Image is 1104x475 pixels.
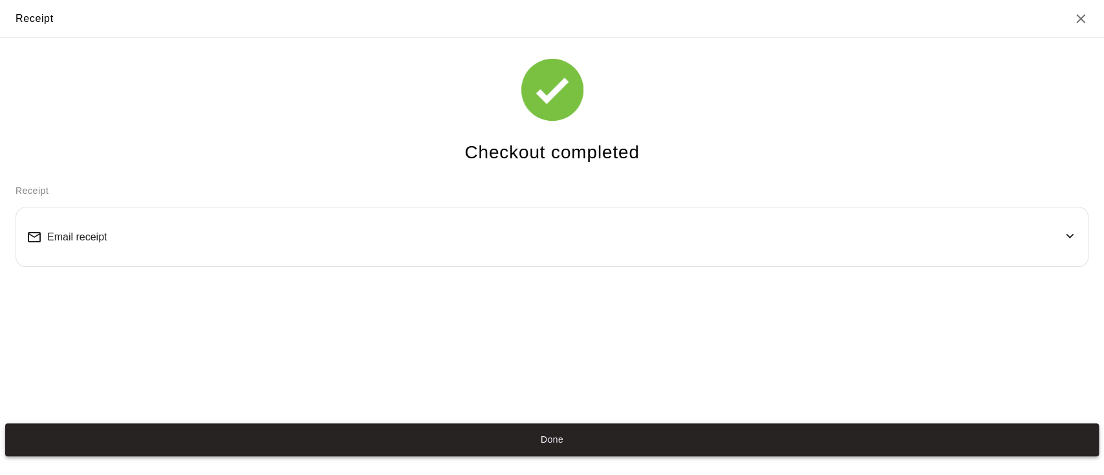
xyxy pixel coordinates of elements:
[16,184,1088,198] p: Receipt
[47,231,107,243] span: Email receipt
[464,142,639,164] h4: Checkout completed
[16,10,54,27] div: Receipt
[5,423,1099,456] button: Done
[1073,11,1088,26] button: Close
